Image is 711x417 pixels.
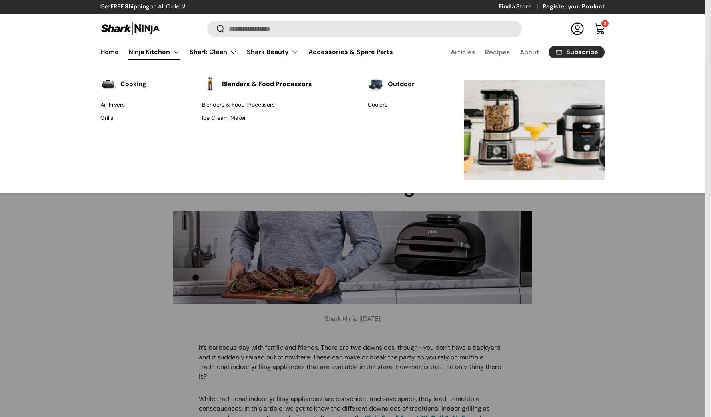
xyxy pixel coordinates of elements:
summary: Shark Beauty [242,44,304,60]
nav: Secondary [431,44,605,60]
summary: Ninja Kitchen [124,44,185,60]
a: Shark Clean [190,44,237,60]
summary: Shark Clean [185,44,242,60]
a: Recipes [485,44,510,60]
a: Register your Product [543,2,605,11]
a: Articles [451,44,475,60]
a: About [520,44,539,60]
a: Accessories & Spare Parts [308,44,393,60]
a: Home [100,44,119,60]
strong: FREE Shipping [110,3,150,10]
nav: Primary [100,44,393,60]
span: Subscribe [566,49,598,55]
p: Get on All Orders! [100,2,186,11]
a: Ninja Kitchen [128,44,180,60]
a: Find a Store [499,2,543,11]
a: Shark Beauty [247,44,299,60]
img: Shark Ninja Philippines [100,21,160,36]
span: 3 [604,21,607,26]
a: Subscribe [549,46,605,58]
